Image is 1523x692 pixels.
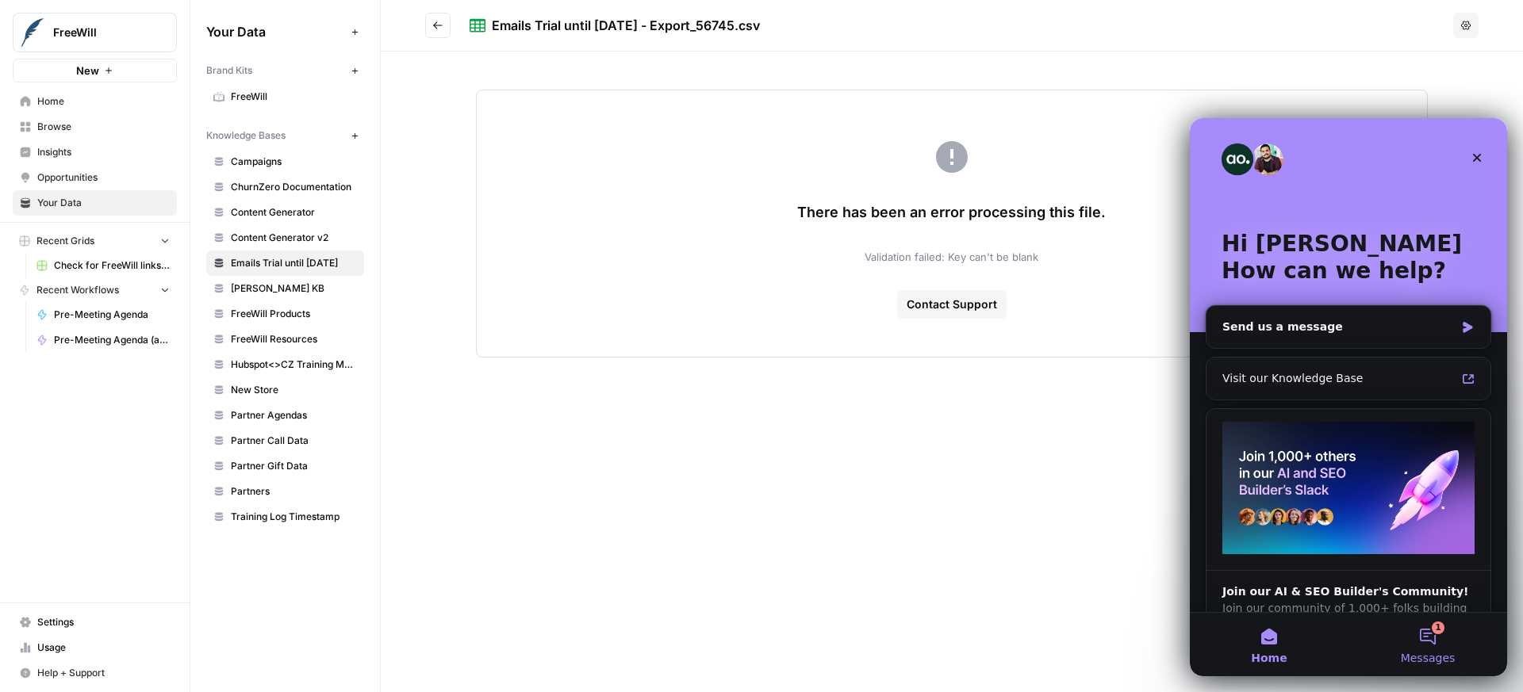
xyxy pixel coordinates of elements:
button: Go back [425,13,451,38]
span: Knowledge Bases [206,128,286,143]
a: Home [13,89,177,114]
a: Check for FreeWill links on partner's external website [29,253,177,278]
span: New Store [231,383,357,397]
a: Opportunities [13,165,177,190]
div: Emails Trial until [DATE] - Export_56745.csv [492,16,760,35]
a: Partner Gift Data [206,453,364,479]
a: Partner Call Data [206,428,364,453]
a: Hubspot<>CZ Training Mapping [206,352,364,377]
span: Insights [37,145,170,159]
a: Partner Agendas [206,403,364,428]
button: Recent Workflows [13,278,177,302]
span: FreeWill [53,25,149,40]
span: Your Data [37,196,170,210]
a: Content Generator [206,200,364,225]
img: FreeWill Logo [18,18,47,47]
span: Help + Support [37,666,170,680]
span: ChurnZero Documentation [231,180,357,194]
button: Help + Support [13,660,177,686]
a: Your Data [13,190,177,216]
a: New Store [206,377,364,403]
a: Content Generator v2 [206,225,364,250]
button: New [13,59,177,82]
a: FreeWill Products [206,301,364,327]
span: Content Generator [231,205,357,220]
a: Settings [13,610,177,635]
span: Opportunities [37,170,170,185]
span: Contact Support [907,296,997,312]
a: Browse [13,114,177,140]
span: New [76,63,99,78]
span: Settings [37,615,170,629]
span: Emails Trial until [DATE] [231,256,357,270]
span: Brand Kits [206,63,252,78]
span: Partner Gift Data [231,459,357,473]
span: Usage [37,640,170,655]
span: FreeWill [231,90,357,104]
a: Pre-Meeting Agenda [29,302,177,327]
a: FreeWill Resources [206,327,364,352]
a: Campaigns [206,149,364,174]
span: Home [37,94,170,109]
a: ChurnZero Documentation [206,174,364,200]
span: [PERSON_NAME] KB [231,281,357,296]
span: Your Data [206,22,345,41]
button: Recent Grids [13,229,177,253]
a: Insights [13,140,177,165]
span: Partners [231,484,357,499]
span: Browse [37,120,170,134]
span: Campaigns [231,155,357,169]
span: Partner Call Data [231,434,357,448]
span: Validation failed: Key can't be blank [865,249,1038,265]
span: FreeWill Resources [231,332,357,346]
span: Pre-Meeting Agenda [54,308,170,322]
a: [PERSON_NAME] KB [206,276,364,301]
span: FreeWill Products [231,307,357,321]
a: Training Log Timestamp [206,504,364,530]
span: Hubspot<>CZ Training Mapping [231,357,357,372]
span: Pre-Meeting Agenda (add gift data + testing new agenda format) [54,333,170,347]
button: Contact Support [897,290,1007,319]
span: Content Generator v2 [231,231,357,245]
span: Partner Agendas [231,408,357,422]
span: Training Log Timestamp [231,510,357,524]
a: Usage [13,635,177,660]
a: FreeWill [206,84,364,109]
a: Emails Trial until [DATE] [206,250,364,276]
a: Partners [206,479,364,504]
button: Workspace: FreeWill [13,13,177,52]
span: Recent Workflows [36,283,119,297]
span: Recent Grids [36,234,94,248]
a: Pre-Meeting Agenda (add gift data + testing new agenda format) [29,327,177,353]
span: There has been an error processing this file. [797,201,1106,224]
iframe: Intercom live chat [1190,118,1507,676]
span: Check for FreeWill links on partner's external website [54,258,170,273]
